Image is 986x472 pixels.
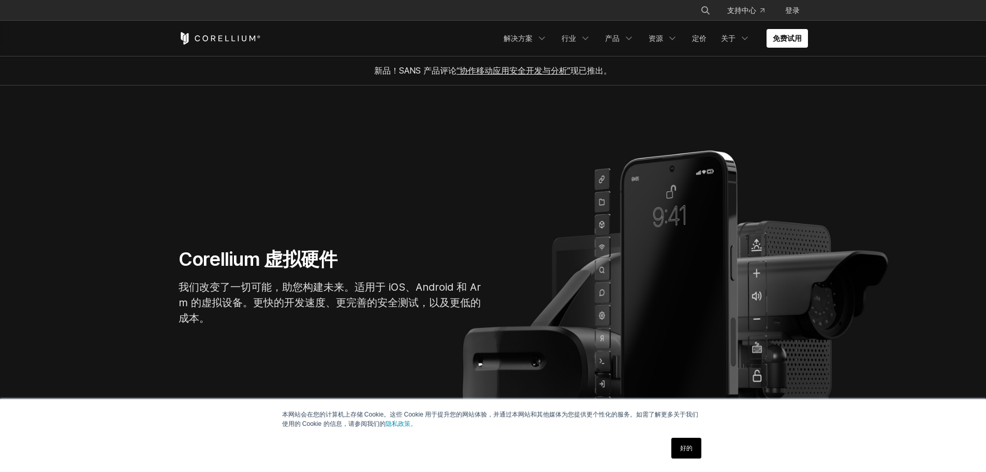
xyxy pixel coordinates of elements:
[692,34,707,42] font: 定价
[727,6,756,15] font: 支持中心
[497,29,808,48] div: 导航菜单
[649,34,663,42] font: 资源
[773,34,802,42] font: 免费试用
[785,6,800,15] font: 登录
[457,65,570,76] a: “协作移动应用安全开发与分析”
[570,65,612,76] font: 现已推出。
[688,1,808,20] div: 导航菜单
[721,34,735,42] font: 关于
[696,1,715,20] button: 搜索
[605,34,620,42] font: 产品
[179,32,261,45] a: 科雷利姆之家
[374,65,457,76] font: 新品！SANS 产品评论
[671,438,701,459] a: 好的
[179,248,337,270] font: Corellium 虚拟硬件
[179,281,481,324] font: 我们改变了一切可能，助您构建未来。适用于 iOS、Android 和 Arm 的虚拟设备。更快的开发速度、更完善的安全测试，以及更低的成本。
[282,411,699,427] font: 本网站会在您的计算机上存储 Cookie。这些 Cookie 用于提升您的网站体验，并通过本网站和其他媒体为您提供更个性化的服务。如需了解更多关于我们使用的 Cookie 的信息，请参阅我们的
[680,445,693,452] font: 好的
[562,34,576,42] font: 行业
[386,420,417,427] a: 隐私政策。
[504,34,533,42] font: 解决方案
